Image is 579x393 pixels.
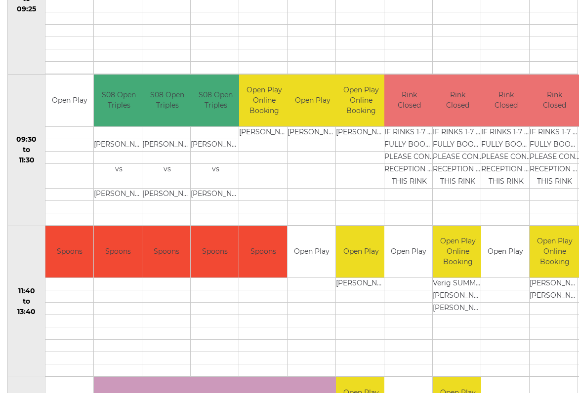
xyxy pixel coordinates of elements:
[191,139,241,151] td: [PERSON_NAME]
[433,290,483,303] td: [PERSON_NAME]
[433,176,483,188] td: THIS RINK
[481,151,531,163] td: PLEASE CONTACT
[481,139,531,151] td: FULLY BOOKED
[384,151,434,163] td: PLEASE CONTACT
[433,75,483,126] td: Rink Closed
[384,176,434,188] td: THIS RINK
[481,126,531,139] td: IF RINKS 1-7 ARE
[384,75,434,126] td: Rink Closed
[94,188,144,200] td: [PERSON_NAME]
[239,75,289,126] td: Open Play Online Booking
[481,163,531,176] td: RECEPTION TO BOOK
[239,126,289,139] td: [PERSON_NAME]
[433,151,483,163] td: PLEASE CONTACT
[191,188,241,200] td: [PERSON_NAME]
[336,126,386,139] td: [PERSON_NAME]
[142,163,192,176] td: vs
[94,139,144,151] td: [PERSON_NAME]
[384,139,434,151] td: FULLY BOOKED
[433,126,483,139] td: IF RINKS 1-7 ARE
[433,226,483,278] td: Open Play Online Booking
[94,163,144,176] td: vs
[8,226,45,377] td: 11:40 to 13:40
[288,126,337,139] td: [PERSON_NAME]
[45,75,93,126] td: Open Play
[433,163,483,176] td: RECEPTION TO BOOK
[45,226,93,278] td: Spoons
[94,75,144,126] td: S08 Open Triples
[433,139,483,151] td: FULLY BOOKED
[481,226,529,278] td: Open Play
[481,75,531,126] td: Rink Closed
[481,176,531,188] td: THIS RINK
[94,226,142,278] td: Spoons
[239,226,287,278] td: Spoons
[191,226,239,278] td: Spoons
[384,226,432,278] td: Open Play
[336,278,386,290] td: [PERSON_NAME]
[336,226,386,278] td: Open Play
[142,139,192,151] td: [PERSON_NAME]
[191,163,241,176] td: vs
[433,303,483,315] td: [PERSON_NAME]
[191,75,241,126] td: S08 Open Triples
[8,75,45,226] td: 09:30 to 11:30
[384,126,434,139] td: IF RINKS 1-7 ARE
[142,188,192,200] td: [PERSON_NAME]
[433,278,483,290] td: Verig SUMMERFIELD
[142,226,190,278] td: Spoons
[288,226,335,278] td: Open Play
[336,75,386,126] td: Open Play Online Booking
[288,75,337,126] td: Open Play
[142,75,192,126] td: S08 Open Triples
[384,163,434,176] td: RECEPTION TO BOOK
